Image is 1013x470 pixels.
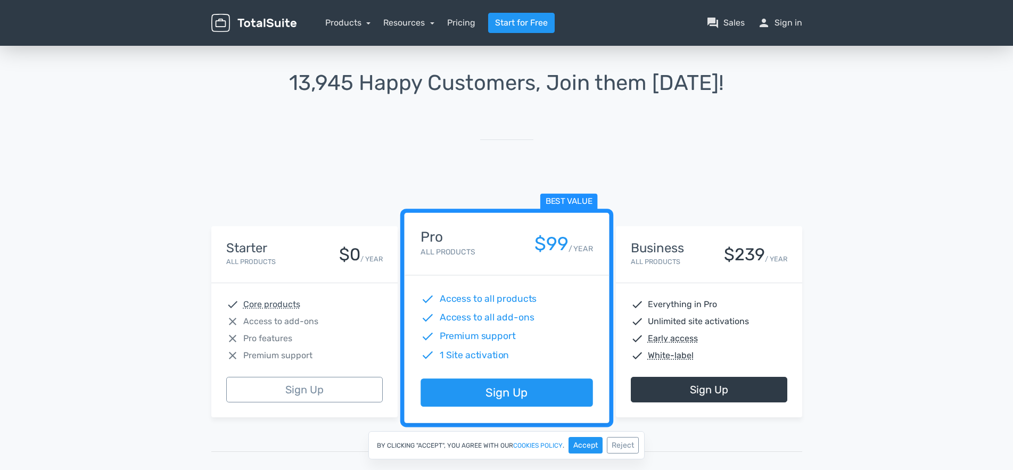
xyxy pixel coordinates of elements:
span: close [226,349,239,362]
a: Sign Up [421,379,592,407]
span: 1 Site activation [439,348,509,362]
div: $239 [724,245,765,264]
span: Best value [540,194,597,210]
small: All Products [226,258,276,266]
span: Premium support [439,329,515,343]
span: Pro features [243,332,292,345]
span: close [226,332,239,345]
span: question_answer [706,17,719,29]
span: check [631,349,644,362]
span: check [631,315,644,328]
abbr: Core products [243,298,300,311]
a: question_answerSales [706,17,745,29]
span: check [421,292,434,306]
span: person [757,17,770,29]
span: Premium support [243,349,312,362]
span: check [226,298,239,311]
small: All Products [421,248,475,257]
button: Reject [607,437,639,453]
small: / YEAR [568,243,592,254]
div: By clicking "Accept", you agree with our . [368,431,645,459]
abbr: Early access [648,332,698,345]
h1: 13,945 Happy Customers, Join them [DATE]! [211,71,802,95]
a: Pricing [447,17,475,29]
span: Access to all products [439,292,537,306]
a: Products [325,18,371,28]
span: close [226,315,239,328]
div: $0 [339,245,360,264]
span: check [631,332,644,345]
abbr: White-label [648,349,694,362]
small: All Products [631,258,680,266]
a: personSign in [757,17,802,29]
h4: Business [631,241,684,255]
a: Start for Free [488,13,555,33]
span: check [421,311,434,325]
small: / YEAR [765,254,787,264]
span: Access to add-ons [243,315,318,328]
span: Everything in Pro [648,298,717,311]
a: Sign Up [226,377,383,402]
span: check [421,348,434,362]
img: TotalSuite for WordPress [211,14,297,32]
span: Unlimited site activations [648,315,749,328]
span: check [421,329,434,343]
h4: Pro [421,229,475,245]
a: cookies policy [513,442,563,449]
button: Accept [569,437,603,453]
a: Sign Up [631,377,787,402]
a: Resources [383,18,434,28]
span: check [631,298,644,311]
span: Access to all add-ons [439,311,534,325]
h4: Starter [226,241,276,255]
div: $99 [534,234,568,254]
small: / YEAR [360,254,383,264]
